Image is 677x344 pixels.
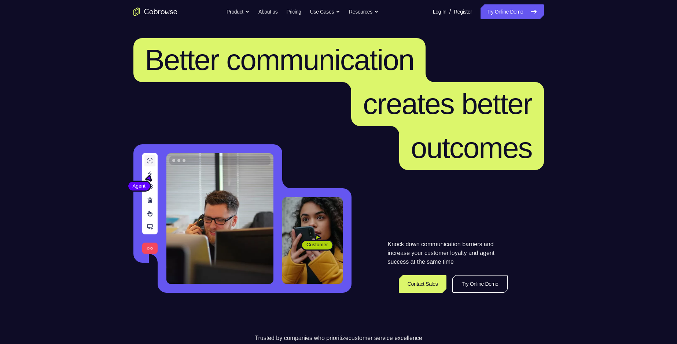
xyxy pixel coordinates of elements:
[133,7,177,16] a: Go to the home page
[166,153,273,284] img: A customer support agent talking on the phone
[349,4,379,19] button: Resources
[399,275,447,293] a: Contact Sales
[433,4,446,19] a: Log In
[310,4,340,19] button: Use Cases
[142,153,158,254] img: A series of tools used in co-browsing sessions
[449,7,451,16] span: /
[258,4,277,19] a: About us
[128,182,150,190] span: Agent
[388,240,508,266] p: Knock down communication barriers and increase your customer loyalty and agent success at the sam...
[227,4,250,19] button: Product
[452,275,507,293] a: Try Online Demo
[282,197,343,284] img: A customer holding their phone
[286,4,301,19] a: Pricing
[363,88,532,120] span: creates better
[349,335,422,341] span: customer service excellence
[411,132,532,164] span: outcomes
[454,4,472,19] a: Register
[145,44,414,76] span: Better communication
[302,241,332,248] span: Customer
[481,4,544,19] a: Try Online Demo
